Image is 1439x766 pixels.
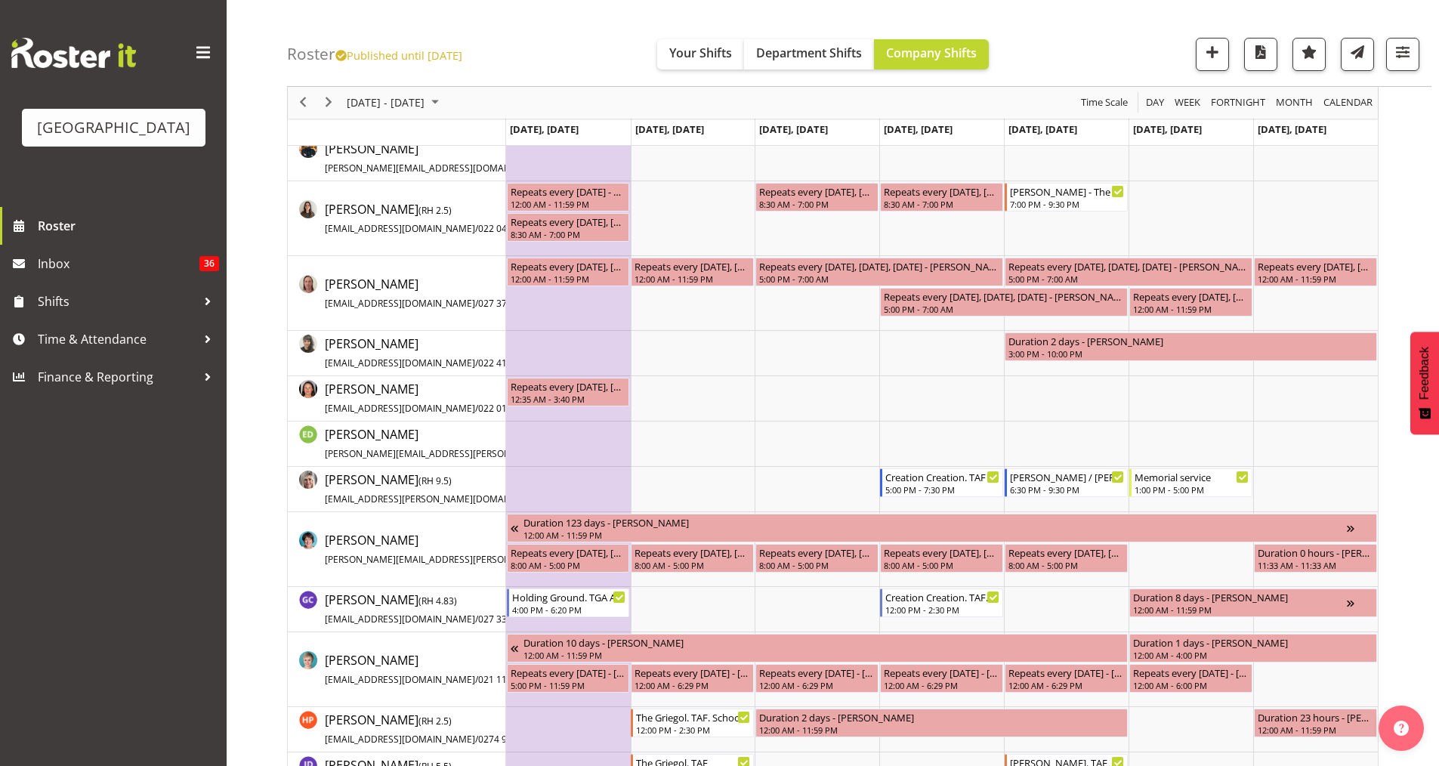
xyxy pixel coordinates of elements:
span: / [475,297,478,310]
div: 5:00 PM - 7:00 AM [884,303,1124,315]
div: Holding Ground. TGA Arts Fest [512,589,626,604]
button: Next [319,94,339,113]
div: Duration 123 days - [PERSON_NAME] [523,514,1347,530]
div: Duration 8 days - [PERSON_NAME] [1133,589,1347,604]
span: / [475,733,478,746]
div: Dillyn Shine"s event - Repeats every monday, wednesday, thursday - Dillyn Shine Begin From Thursd... [880,183,1003,212]
span: [PERSON_NAME] [325,591,536,626]
div: Fiona Macnab"s event - Repeats every monday, tuesday, wednesday, thursday, friday - Fiona Macnab ... [507,544,630,573]
span: ( ) [418,204,452,217]
div: Heather Powell"s event - Duration 23 hours - Heather Powell Begin From Sunday, November 2, 2025 a... [1254,709,1377,737]
div: Repeats every [DATE], [DATE], [DATE], [DATE] - [PERSON_NAME] [511,258,626,273]
span: Day [1144,94,1166,113]
span: RH 9.5 [422,474,449,487]
button: Download a PDF of the roster according to the set date range. [1244,38,1277,71]
a: [PERSON_NAME][PERSON_NAME][EMAIL_ADDRESS][PERSON_NAME][DOMAIN_NAME] [325,425,678,462]
div: Repeats every [DATE], [DATE], [DATE], [DATE], [DATE] - [PERSON_NAME] [1008,545,1124,560]
div: The Griegol. TAF. School Show [636,709,750,724]
div: 12:00 AM - 4:00 PM [1133,649,1373,661]
div: Repeats every [DATE], [DATE], [DATE] - [PERSON_NAME] [884,289,1124,304]
td: David Tauranga resource [288,136,506,181]
span: [PERSON_NAME] [325,276,536,310]
td: Fiona Macnab resource [288,512,506,587]
div: Repeats every [DATE] - [PERSON_NAME] [759,665,875,680]
div: 5:00 PM - 7:30 PM [885,483,999,496]
div: Dillyn Shine"s event - Repeats every monday, wednesday, thursday - Dillyn Shine Begin From Monday... [507,213,630,242]
span: RH 2.5 [422,204,449,217]
div: 6:30 PM - 9:30 PM [1010,483,1124,496]
div: Hanna Peters"s event - Repeats every friday - Hanna Peters Begin From Friday, October 31, 2025 at... [1005,664,1128,693]
button: Fortnight [1209,94,1268,113]
span: ( ) [418,715,452,727]
span: [PERSON_NAME] [325,381,536,415]
div: [GEOGRAPHIC_DATA] [37,116,190,139]
div: [PERSON_NAME] - The Baroness. TAF [1010,184,1124,199]
div: Repeats every [DATE], [DATE], [DATE], [DATE], [DATE] - [PERSON_NAME] [884,545,999,560]
div: 3:00 PM - 10:00 PM [1008,347,1373,360]
div: Dion Stewart"s event - Repeats every monday, tuesday, saturday, sunday - Dion Stewart Begin From ... [1129,288,1252,317]
span: 021 114 9778 [478,673,536,686]
span: Month [1274,94,1314,113]
span: 0274 916 019 [478,733,536,746]
div: 12:00 AM - 11:59 PM [511,273,626,285]
div: 12:00 AM - 6:29 PM [759,679,875,691]
span: [PERSON_NAME] [325,201,536,236]
td: Dominique Vogler resource [288,331,506,376]
div: 8:00 AM - 5:00 PM [759,559,875,571]
a: [PERSON_NAME](RH 2.5)[EMAIL_ADDRESS][DOMAIN_NAME]/022 043 1236 [325,200,536,236]
button: Highlight an important date within the roster. [1292,38,1326,71]
div: Duration 0 hours - [PERSON_NAME] [1258,545,1373,560]
div: Dion Stewart"s event - Repeats every friday, wednesday, thursday - Dion Stewart Begin From Thursd... [880,288,1128,317]
span: [EMAIL_ADDRESS][DOMAIN_NAME] [325,222,475,235]
h4: Roster [287,45,462,63]
span: [PERSON_NAME][EMAIL_ADDRESS][DOMAIN_NAME] [325,162,546,175]
button: Month [1321,94,1376,113]
div: Creation Creation. TAF. School Show [885,589,999,604]
div: Repeats every [DATE] - [PERSON_NAME] [1008,665,1124,680]
a: [PERSON_NAME][EMAIL_ADDRESS][DOMAIN_NAME]/027 371 6210 [325,275,536,311]
span: [EMAIL_ADDRESS][PERSON_NAME][DOMAIN_NAME] [325,493,546,505]
div: Fiona Macnab"s event - Duration 0 hours - Fiona Macnab Begin From Sunday, November 2, 2025 at 11:... [1254,544,1377,573]
button: Feedback - Show survey [1410,332,1439,434]
div: Dion Stewart"s event - Repeats every monday, tuesday, saturday, sunday - Dion Stewart Begin From ... [631,258,754,286]
div: Repeats every [DATE] - [PERSON_NAME] [635,665,750,680]
span: [PERSON_NAME] [325,141,607,175]
td: Hanna Peters resource [288,632,506,707]
div: 12:00 AM - 6:29 PM [884,679,999,691]
span: 027 333 1045 [478,613,536,625]
div: 12:00 AM - 6:00 PM [1133,679,1249,691]
div: next period [316,87,341,119]
span: [DATE] - [DATE] [345,94,426,113]
div: 12:00 AM - 11:59 PM [523,649,1125,661]
span: [EMAIL_ADDRESS][DOMAIN_NAME] [325,673,475,686]
div: Duration 2 days - [PERSON_NAME] [1008,333,1373,348]
span: 022 010 7037 [478,402,536,415]
div: Hanna Peters"s event - Repeats every monday - Hanna Peters Begin From Monday, October 27, 2025 at... [507,664,630,693]
span: / [475,222,478,235]
div: Repeats every [DATE], [DATE], [DATE], [DATE] - [PERSON_NAME] [635,258,750,273]
div: Oct 27 - Nov 02, 2025 [341,87,448,119]
div: Emma Johns"s event - Memorial service Begin From Saturday, November 1, 2025 at 1:00:00 PM GMT+13:... [1129,468,1252,497]
button: Time Scale [1079,94,1131,113]
button: Timeline Day [1144,94,1167,113]
span: [DATE], [DATE] [1133,122,1202,136]
div: Repeats every [DATE], [DATE], [DATE], [DATE], [DATE] - [PERSON_NAME] [635,545,750,560]
div: Dillyn Shine"s event - Repeats every monday - Dillyn Shine Begin From Monday, October 27, 2025 at... [507,183,630,212]
div: 8:30 AM - 7:00 PM [511,228,626,240]
span: [DATE], [DATE] [884,122,953,136]
div: Fiona Macnab"s event - Repeats every monday, tuesday, wednesday, thursday, friday - Fiona Macnab ... [1005,544,1128,573]
div: Repeats every [DATE] - [PERSON_NAME] [884,665,999,680]
div: Dominique Vogler"s event - Duration 2 days - Dominique Vogler Begin From Friday, October 31, 2025... [1005,332,1377,361]
td: Elea Hargreaves resource [288,376,506,422]
span: ( ) [418,595,457,607]
span: 022 418 2082 [478,357,536,369]
div: Grace Cavell"s event - Holding Ground. TGA Arts Fest Begin From Monday, October 27, 2025 at 4:00:... [507,588,630,617]
span: [DATE], [DATE] [759,122,828,136]
div: Repeats every [DATE], [DATE], [DATE], [DATE] - [PERSON_NAME] [1133,289,1249,304]
span: Inbox [38,252,199,275]
span: ( ) [418,474,452,487]
div: Repeats every [DATE], [DATE], [DATE], [DATE], [DATE] - [PERSON_NAME] [511,378,626,394]
div: 12:00 AM - 11:59 PM [1258,273,1373,285]
div: Fiona Macnab"s event - Duration 123 days - Fiona Macnab Begin From Tuesday, September 30, 2025 at... [507,514,1377,542]
div: 12:00 AM - 11:59 PM [1133,604,1347,616]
